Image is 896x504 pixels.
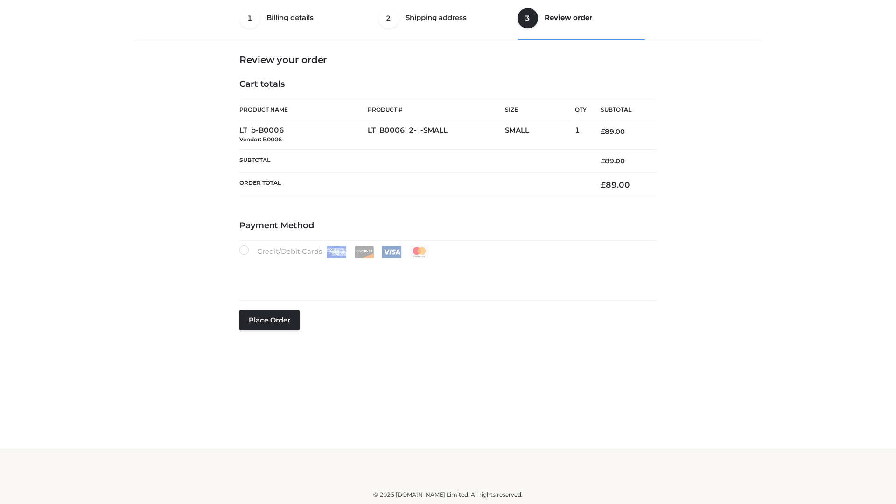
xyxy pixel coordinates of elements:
span: £ [601,127,605,136]
small: Vendor: B0006 [239,136,282,143]
div: © 2025 [DOMAIN_NAME] Limited. All rights reserved. [139,490,757,499]
th: Size [505,99,570,120]
th: Order Total [239,173,587,197]
img: Discover [354,246,374,258]
th: Product # [368,99,505,120]
h3: Review your order [239,54,657,65]
td: SMALL [505,120,575,150]
bdi: 89.00 [601,157,625,165]
label: Credit/Debit Cards [239,245,430,258]
bdi: 89.00 [601,180,630,189]
th: Product Name [239,99,368,120]
h4: Cart totals [239,79,657,90]
span: £ [601,157,605,165]
span: £ [601,180,606,189]
th: Qty [575,99,587,120]
td: LT_b-B0006 [239,120,368,150]
bdi: 89.00 [601,127,625,136]
img: Visa [382,246,402,258]
img: Mastercard [409,246,429,258]
button: Place order [239,310,300,330]
td: LT_B0006_2-_-SMALL [368,120,505,150]
td: 1 [575,120,587,150]
th: Subtotal [239,149,587,172]
th: Subtotal [587,99,657,120]
iframe: Secure payment input frame [238,256,655,290]
img: Amex [327,246,347,258]
h4: Payment Method [239,221,657,231]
